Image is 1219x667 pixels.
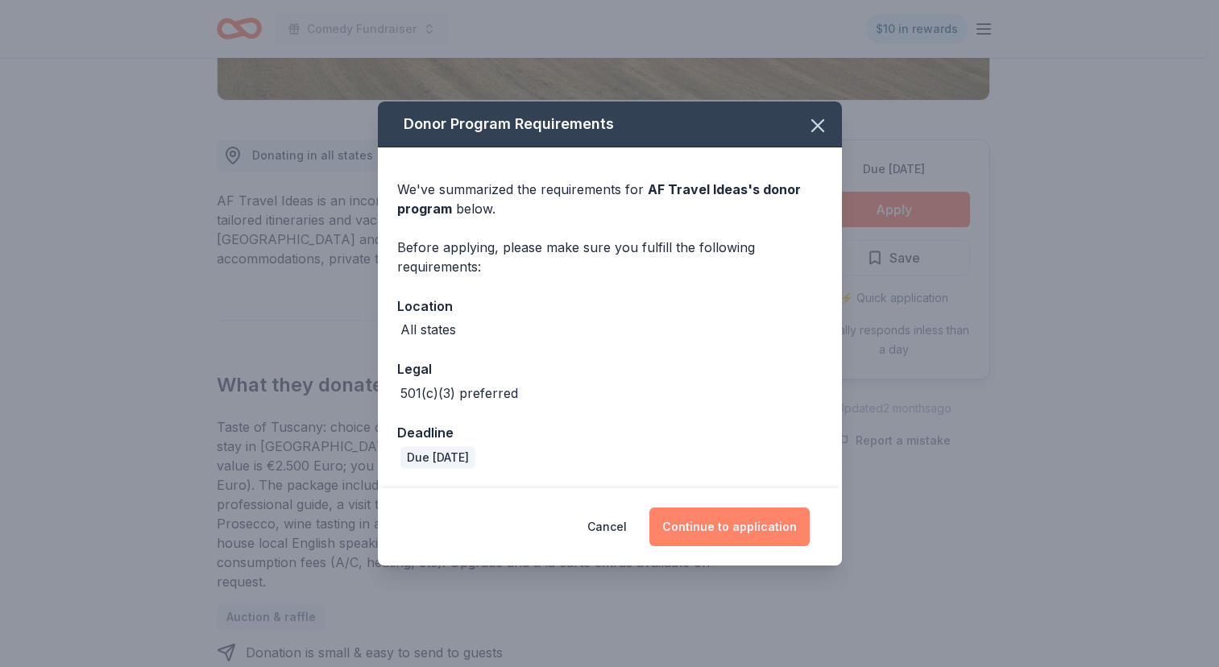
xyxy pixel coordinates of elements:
[400,446,475,469] div: Due [DATE]
[397,358,823,379] div: Legal
[397,180,823,218] div: We've summarized the requirements for below.
[397,238,823,276] div: Before applying, please make sure you fulfill the following requirements:
[378,101,842,147] div: Donor Program Requirements
[400,383,518,403] div: 501(c)(3) preferred
[587,507,627,546] button: Cancel
[400,320,456,339] div: All states
[397,422,823,443] div: Deadline
[397,296,823,317] div: Location
[649,507,810,546] button: Continue to application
